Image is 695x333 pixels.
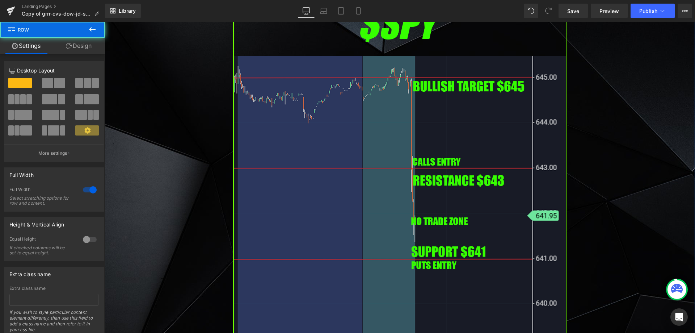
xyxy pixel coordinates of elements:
div: Select stretching options for row and content. [9,196,75,206]
div: Full Width [9,187,76,194]
a: Design [52,38,105,54]
a: Mobile [350,4,367,18]
button: More settings [4,145,104,162]
span: Row [7,22,80,38]
div: Full Width [9,168,34,178]
div: Open Intercom Messenger [670,308,688,326]
div: Equal Height [9,236,76,244]
a: Tablet [332,4,350,18]
button: Publish [631,4,675,18]
span: Save [567,7,579,15]
div: If checked columns will be set to equal height. [9,245,75,255]
p: Desktop Layout [9,67,98,74]
div: Extra class name [9,267,51,277]
div: Extra class name [9,286,98,291]
button: Redo [541,4,556,18]
a: Landing Pages [22,4,105,9]
p: More settings [38,150,67,157]
span: Library [119,8,136,14]
span: Publish [639,8,657,14]
span: Copy of grrr-cvs-dow-jd-spy [22,11,91,17]
button: More [678,4,692,18]
a: Laptop [315,4,332,18]
a: Desktop [298,4,315,18]
a: Preview [591,4,628,18]
button: Undo [524,4,538,18]
span: Preview [599,7,619,15]
a: New Library [105,4,141,18]
div: Height & Vertical Align [9,217,64,228]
